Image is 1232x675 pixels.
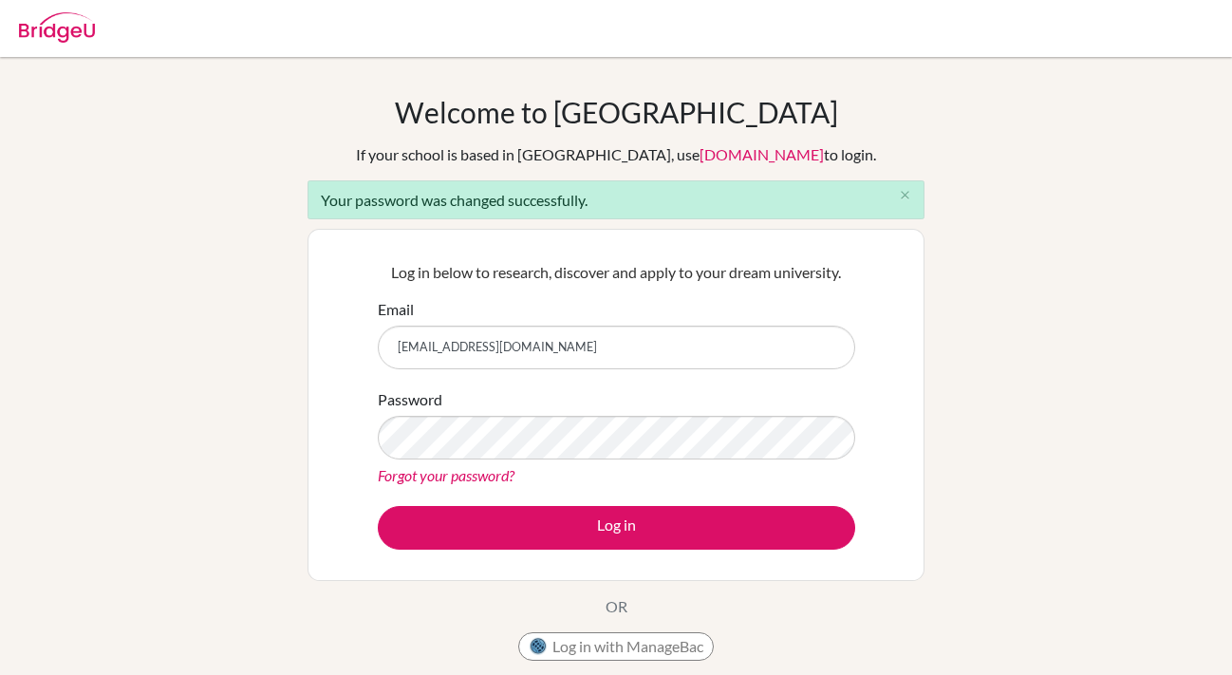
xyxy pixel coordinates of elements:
img: Bridge-U [19,12,95,43]
p: OR [606,595,627,618]
button: Log in [378,506,855,550]
i: close [898,188,912,202]
label: Password [378,388,442,411]
div: Your password was changed successfully. [308,180,924,219]
div: If your school is based in [GEOGRAPHIC_DATA], use to login. [356,143,876,166]
p: Log in below to research, discover and apply to your dream university. [378,261,855,284]
a: Forgot your password? [378,466,514,484]
a: [DOMAIN_NAME] [700,145,824,163]
h1: Welcome to [GEOGRAPHIC_DATA] [395,95,838,129]
label: Email [378,298,414,321]
button: Log in with ManageBac [518,632,714,661]
button: Close [886,181,924,210]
